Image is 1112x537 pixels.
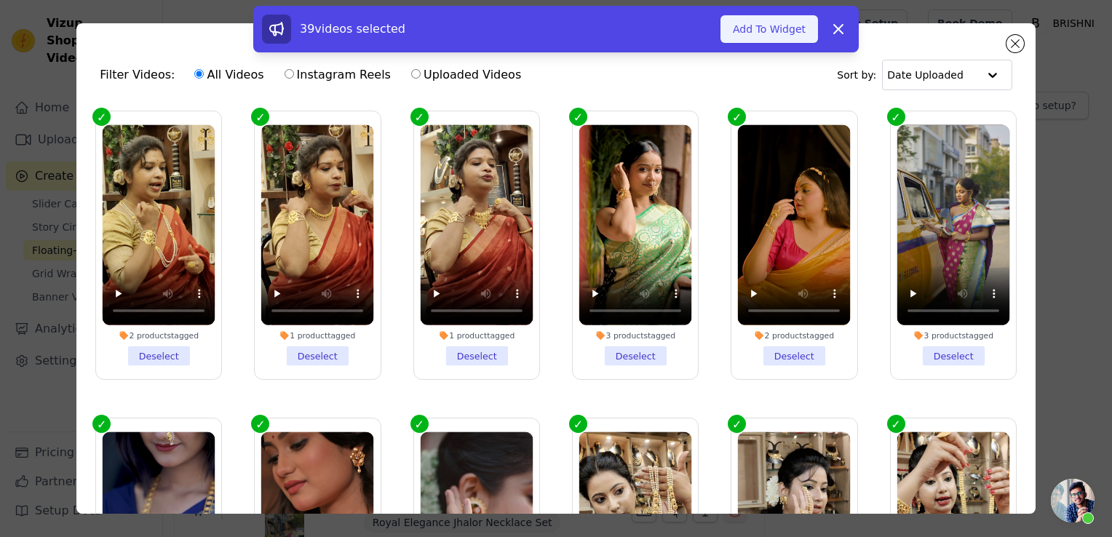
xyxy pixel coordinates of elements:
div: 1 product tagged [420,330,533,341]
div: 3 products tagged [897,330,1009,341]
div: Sort by: [837,60,1012,90]
label: All Videos [194,65,264,84]
label: Uploaded Videos [410,65,522,84]
button: Add To Widget [720,15,818,43]
label: Instagram Reels [284,65,392,84]
div: 3 products tagged [579,330,692,341]
a: Open chat [1051,479,1095,522]
div: 1 product tagged [261,330,374,341]
div: 2 products tagged [103,330,215,341]
div: 2 products tagged [738,330,851,341]
span: 39 videos selected [300,22,405,36]
div: Filter Videos: [100,58,529,92]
